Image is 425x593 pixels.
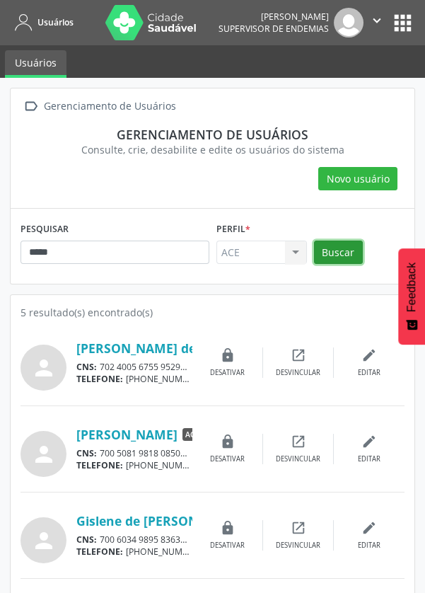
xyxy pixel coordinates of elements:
[76,534,97,546] span: CNS:
[190,534,209,546] span: CPF:
[76,373,192,385] div: [PHONE_NUMBER]
[30,142,395,157] div: Consulte, crie, desabilite e edite os usuários do sistema
[76,459,192,471] div: [PHONE_NUMBER]
[21,96,41,117] i: 
[31,442,57,467] i: person
[76,340,301,356] a: [PERSON_NAME] de [PERSON_NAME]
[358,368,380,378] div: Editar
[314,241,363,265] button: Buscar
[182,428,202,441] span: ACE
[76,534,192,546] div: 700 6034 9895 8363 061.543.316-22
[41,96,178,117] div: Gerenciamento de Usuários
[219,11,329,23] div: [PERSON_NAME]
[276,541,320,551] div: Desvincular
[216,219,250,241] label: Perfil
[30,127,395,142] div: Gerenciamento de usuários
[291,520,306,536] i: open_in_new
[210,541,245,551] div: Desativar
[190,447,209,459] span: CPF:
[220,347,235,363] i: lock
[276,454,320,464] div: Desvincular
[291,347,306,363] i: open_in_new
[291,434,306,449] i: open_in_new
[76,513,245,529] a: Gislene de [PERSON_NAME]
[327,171,390,186] span: Novo usuário
[276,368,320,378] div: Desvincular
[363,8,390,38] button: 
[21,96,178,117] a:  Gerenciamento de Usuários
[220,520,235,536] i: lock
[318,167,397,191] button: Novo usuário
[390,11,415,35] button: apps
[37,16,74,28] span: Usuários
[210,368,245,378] div: Desativar
[369,13,385,28] i: 
[5,50,66,78] a: Usuários
[10,11,74,34] a: Usuários
[76,361,97,373] span: CNS:
[76,361,192,373] div: 702 4005 6755 9529 137.811.576-79
[190,361,209,373] span: CPF:
[76,459,123,471] span: TELEFONE:
[219,23,329,35] span: Supervisor de Endemias
[361,434,377,449] i: edit
[358,454,380,464] div: Editar
[21,219,69,241] label: PESQUISAR
[76,447,192,459] div: 700 5081 9818 0850 057.447.906-67
[31,355,57,381] i: person
[361,520,377,536] i: edit
[361,347,377,363] i: edit
[76,546,123,558] span: TELEFONE:
[210,454,245,464] div: Desativar
[31,528,57,553] i: person
[76,373,123,385] span: TELEFONE:
[405,263,418,312] span: Feedback
[334,8,363,38] img: img
[358,541,380,551] div: Editar
[76,447,97,459] span: CNS:
[220,434,235,449] i: lock
[21,305,404,320] div: 5 resultado(s) encontrado(s)
[398,248,425,345] button: Feedback - Mostrar pesquisa
[76,546,192,558] div: [PHONE_NUMBER]
[76,427,177,442] a: [PERSON_NAME]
